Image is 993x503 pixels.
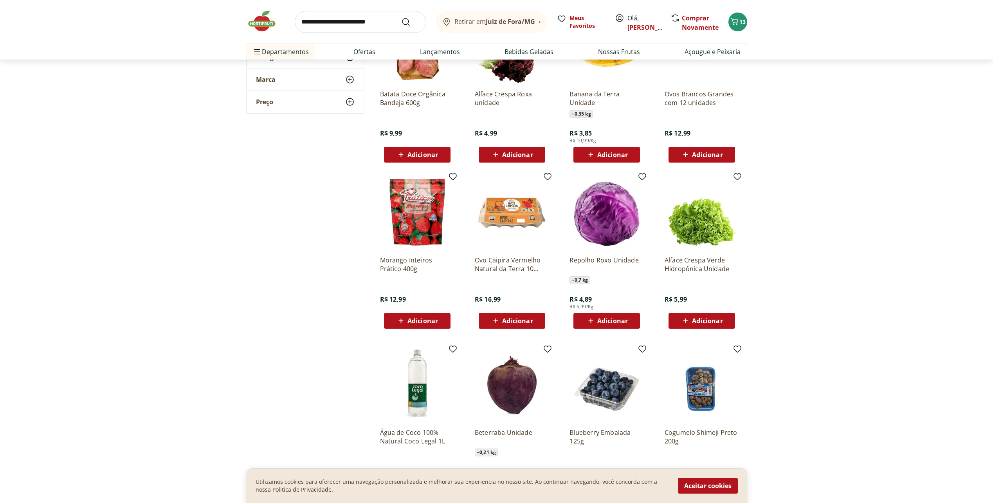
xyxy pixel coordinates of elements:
a: Nossas Frutas [598,47,640,56]
span: R$ 12,99 [665,129,690,138]
span: Adicionar [502,318,533,324]
span: R$ 12,99 [380,295,406,304]
a: Batata Doce Orgânica Bandeja 600g [380,90,454,107]
span: ~ 0,35 kg [569,110,593,118]
button: Adicionar [384,147,451,163]
button: Adicionar [669,147,735,163]
button: Preço [247,91,364,113]
span: Adicionar [692,318,723,324]
span: R$ 9,99 [380,129,402,138]
button: Menu [252,42,262,61]
img: Blueberry Embalada 125g [569,347,644,422]
a: Meus Favoritos [557,14,606,30]
span: R$ 3,85 [569,129,592,138]
span: ~ 0,7 kg [569,276,590,284]
a: Ofertas [353,47,375,56]
img: Hortifruti [246,9,285,33]
button: Adicionar [573,147,640,163]
img: Beterraba Unidade [475,347,549,422]
button: Adicionar [479,313,545,329]
span: ~ 0,21 kg [475,449,498,456]
input: search [295,11,426,33]
span: Meus Favoritos [569,14,606,30]
img: Água de Coco 100% Natural Coco Legal 1L [380,347,454,422]
span: R$ 4,89 [569,295,592,304]
a: Alface Crespa Roxa unidade [475,90,549,107]
a: Bebidas Geladas [505,47,553,56]
img: Repolho Roxo Unidade [569,175,644,250]
a: Água de Coco 100% Natural Coco Legal 1L [380,428,454,445]
a: Comprar Novamente [682,14,719,32]
span: Preço [256,98,273,106]
a: Ovos Brancos Grandes com 12 unidades [665,90,739,107]
span: R$ 10,99 [665,467,690,476]
b: Juiz de Fora/MG [486,17,535,26]
a: Repolho Roxo Unidade [569,256,644,273]
button: Marca [247,69,364,90]
span: Marca [256,76,276,83]
span: Adicionar [597,152,628,158]
span: R$ 6,99/Kg [569,304,593,310]
span: R$ 15,99 [569,467,595,476]
span: Adicionar [502,152,533,158]
button: Adicionar [384,313,451,329]
a: [PERSON_NAME] [627,23,678,32]
span: Departamentos [252,42,309,61]
img: Morango Inteiros Prático 400g [380,175,454,250]
button: Adicionar [479,147,545,163]
button: Adicionar [669,313,735,329]
button: Submit Search [401,17,420,27]
span: Adicionar [407,152,438,158]
img: Ovo Caipira Vermelho Natural da Terra 10 unidades [475,175,549,250]
img: Alface Crespa Verde Hidropônica Unidade [665,175,739,250]
a: Blueberry Embalada 125g [569,428,644,445]
button: Retirar emJuiz de Fora/MG [436,11,548,33]
span: R$ 10,99/Kg [569,138,596,144]
button: Aceitar cookies [678,478,738,494]
span: Adicionar [597,318,628,324]
a: Ovo Caipira Vermelho Natural da Terra 10 unidades [475,256,549,273]
a: Alface Crespa Verde Hidropônica Unidade [665,256,739,273]
a: Beterraba Unidade [475,428,549,445]
span: R$ 16,99 [380,467,406,476]
span: R$ 5,99 [665,295,687,304]
a: Lançamentos [420,47,460,56]
a: Banana da Terra Unidade [569,90,644,107]
button: Adicionar [573,313,640,329]
a: Açougue e Peixaria [685,47,741,56]
span: 13 [739,18,746,25]
span: Adicionar [407,318,438,324]
span: Retirar em [454,18,535,25]
img: Cogumelo Shimeji Preto 200g [665,347,739,422]
a: Morango Inteiros Prático 400g [380,256,454,273]
span: Adicionar [692,152,723,158]
span: Olá, [627,13,662,32]
span: R$ 4,99 [475,129,497,138]
p: Utilizamos cookies para oferecer uma navegação personalizada e melhorar sua experiencia no nosso ... [256,478,669,494]
button: Carrinho [728,13,747,31]
a: Cogumelo Shimeji Preto 200g [665,428,739,445]
span: R$ 16,99 [475,295,501,304]
span: R$ 1,05 [475,467,497,476]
